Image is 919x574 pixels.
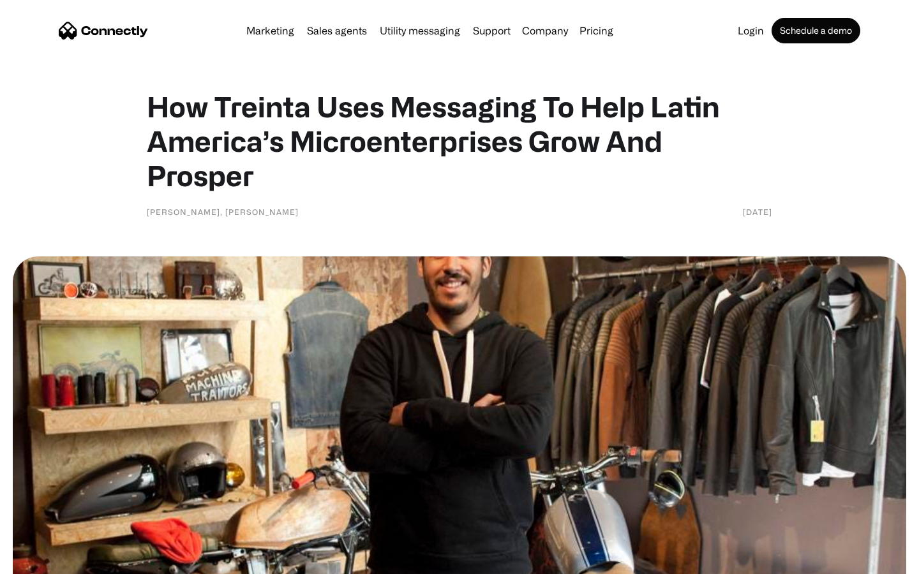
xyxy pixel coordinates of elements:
a: Utility messaging [375,26,465,36]
a: Marketing [241,26,299,36]
ul: Language list [26,552,77,570]
div: Company [522,22,568,40]
div: [PERSON_NAME], [PERSON_NAME] [147,205,299,218]
a: Login [733,26,769,36]
a: Schedule a demo [772,18,860,43]
aside: Language selected: English [13,552,77,570]
a: Pricing [574,26,618,36]
a: home [59,21,148,40]
div: Company [518,22,572,40]
h1: How Treinta Uses Messaging To Help Latin America’s Microenterprises Grow And Prosper [147,89,772,193]
a: Support [468,26,516,36]
div: [DATE] [743,205,772,218]
a: Sales agents [302,26,372,36]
